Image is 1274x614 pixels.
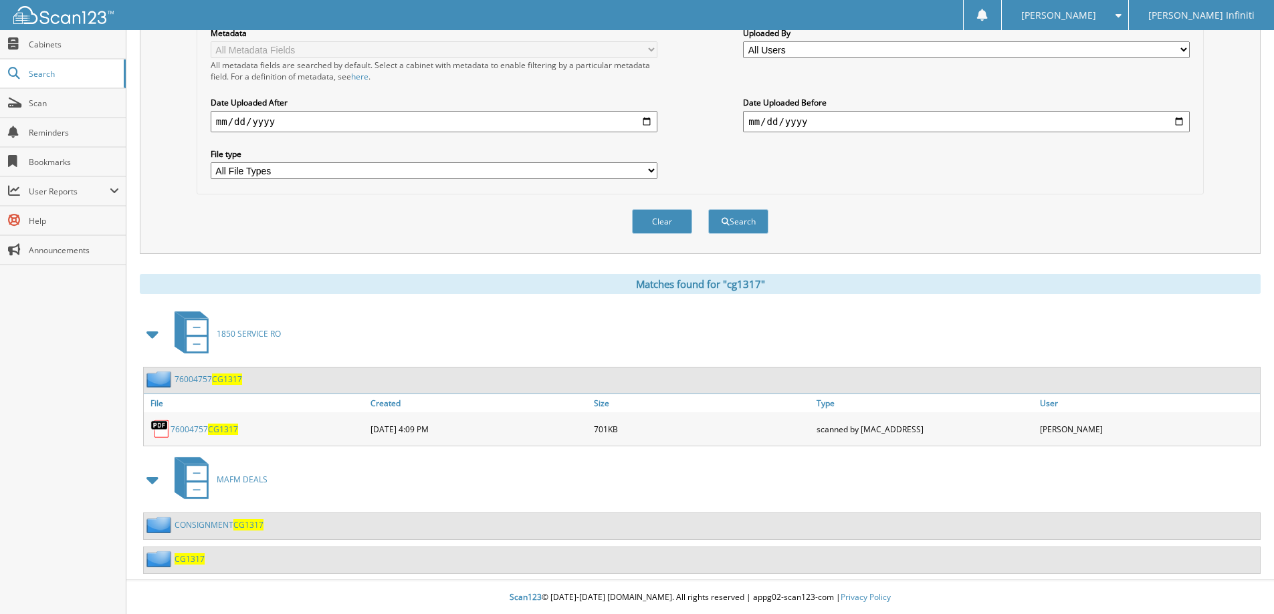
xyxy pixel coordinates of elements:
[813,394,1037,412] a: Type
[217,328,281,339] span: 1850 SERVICE RO
[351,71,368,82] a: here
[29,156,119,168] span: Bookmarks
[144,394,367,412] a: File
[743,27,1190,39] label: Uploaded By
[29,98,119,109] span: Scan
[212,373,242,385] span: CG1317
[743,97,1190,108] label: Date Uploaded Before
[150,419,171,439] img: PDF.png
[29,186,110,197] span: User Reports
[233,519,263,530] span: CG1317
[29,39,119,50] span: Cabinets
[743,111,1190,132] input: end
[367,416,591,442] div: [DATE] 4:09 PM
[211,148,657,160] label: File type
[29,245,119,256] span: Announcements
[208,424,238,435] span: CG1317
[175,519,263,530] a: CONSIGNMENTCG1317
[146,551,175,567] img: folder2.png
[217,474,268,485] span: MAFM DEALS
[29,215,119,226] span: Help
[591,394,814,412] a: Size
[591,416,814,442] div: 701KB
[140,274,1261,294] div: Matches found for "cg1317"
[813,416,1037,442] div: scanned by [MAC_ADDRESS]
[167,453,268,506] a: MAFM DEALS
[1021,11,1096,19] span: [PERSON_NAME]
[708,209,768,234] button: Search
[175,373,242,385] a: 76004757CG1317
[510,591,542,603] span: Scan123
[146,371,175,388] img: folder2.png
[211,59,657,82] div: All metadata fields are searched by default. Select a cabinet with metadata to enable filtering b...
[126,581,1274,614] div: © [DATE]-[DATE] [DOMAIN_NAME]. All rights reserved | appg02-scan123-com |
[146,516,175,533] img: folder2.png
[167,307,281,360] a: 1850 SERVICE RO
[29,68,117,80] span: Search
[171,424,238,435] a: 76004757CG1317
[1037,416,1260,442] div: [PERSON_NAME]
[211,97,657,108] label: Date Uploaded After
[1148,11,1255,19] span: [PERSON_NAME] Infiniti
[1207,550,1274,614] iframe: Chat Widget
[1037,394,1260,412] a: User
[211,27,657,39] label: Metadata
[632,209,692,234] button: Clear
[29,127,119,138] span: Reminders
[841,591,891,603] a: Privacy Policy
[367,394,591,412] a: Created
[211,111,657,132] input: start
[13,6,114,24] img: scan123-logo-white.svg
[175,553,205,565] a: CG1317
